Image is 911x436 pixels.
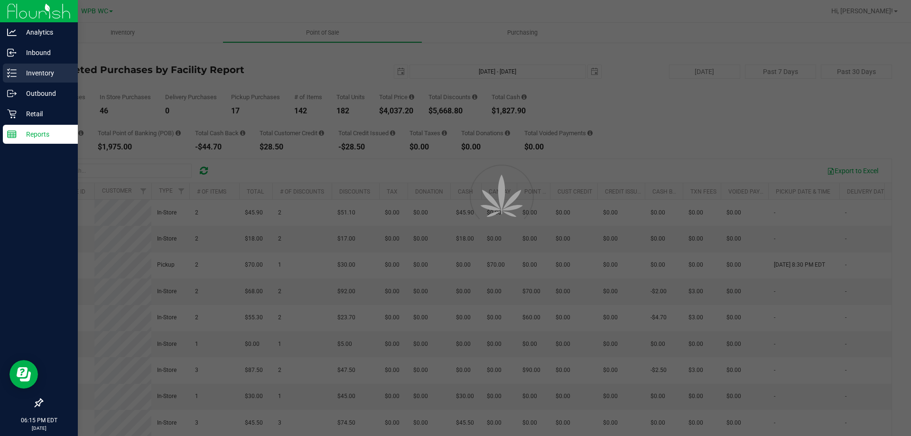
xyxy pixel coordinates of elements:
inline-svg: Retail [7,109,17,119]
p: [DATE] [4,425,74,432]
iframe: Resource center [9,360,38,389]
p: Retail [17,108,74,120]
p: Analytics [17,27,74,38]
inline-svg: Inventory [7,68,17,78]
p: Inbound [17,47,74,58]
p: 06:15 PM EDT [4,416,74,425]
inline-svg: Reports [7,130,17,139]
inline-svg: Analytics [7,28,17,37]
inline-svg: Outbound [7,89,17,98]
p: Reports [17,129,74,140]
p: Inventory [17,67,74,79]
inline-svg: Inbound [7,48,17,57]
p: Outbound [17,88,74,99]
